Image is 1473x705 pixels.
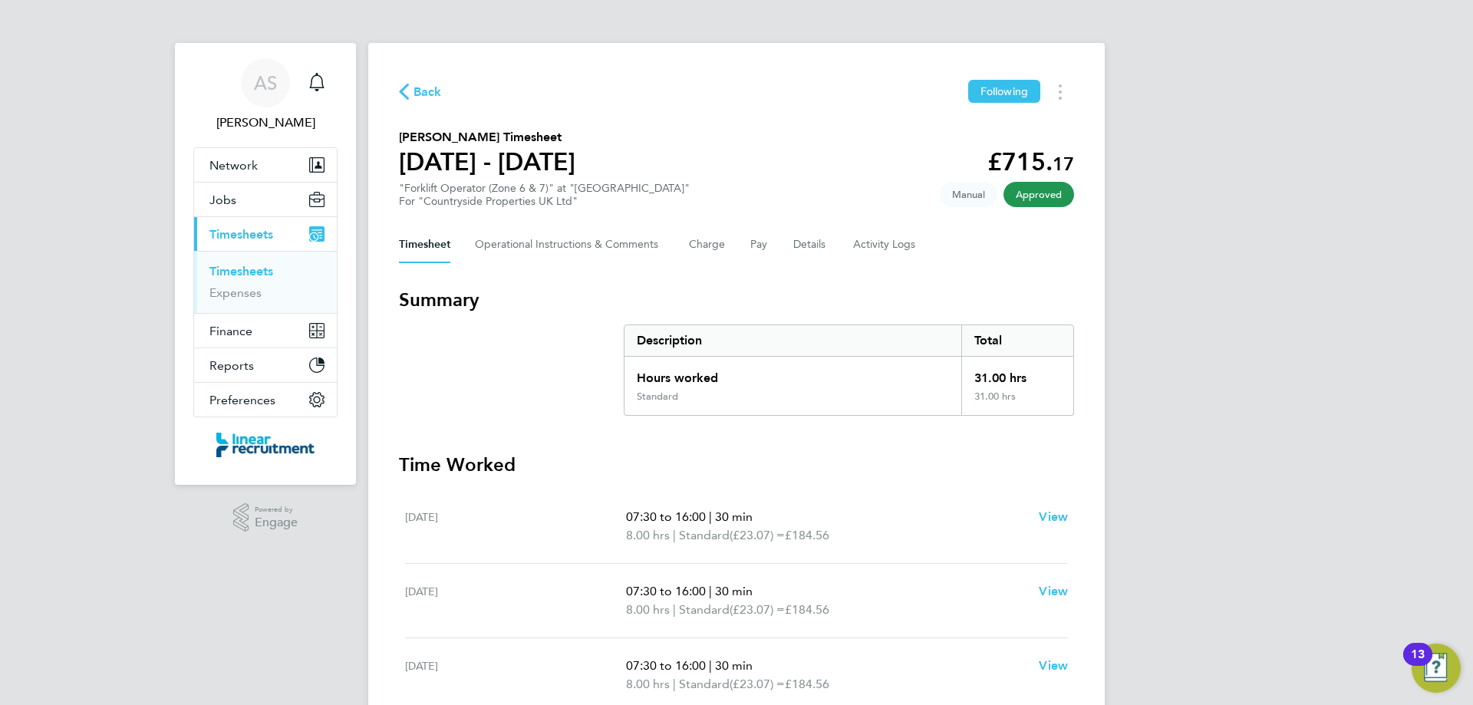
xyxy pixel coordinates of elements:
span: View [1039,509,1068,524]
span: Engage [255,516,298,529]
button: Charge [689,226,726,263]
div: Timesheets [194,251,337,313]
button: Finance [194,314,337,348]
span: £184.56 [785,602,829,617]
span: | [709,509,712,524]
div: Standard [637,390,678,403]
button: Following [968,80,1040,103]
div: 31.00 hrs [961,390,1073,415]
span: Reports [209,358,254,373]
span: Standard [679,675,730,693]
a: AS[PERSON_NAME] [193,58,338,132]
span: 8.00 hrs [626,602,670,617]
span: Network [209,158,258,173]
span: Following [980,84,1028,98]
span: Back [414,83,442,101]
button: Timesheets Menu [1046,80,1074,104]
button: Reports [194,348,337,382]
span: Powered by [255,503,298,516]
span: £184.56 [785,528,829,542]
span: Timesheets [209,227,273,242]
div: Hours worked [624,357,961,390]
span: 07:30 to 16:00 [626,509,706,524]
a: Timesheets [209,264,273,278]
span: | [673,602,676,617]
button: Activity Logs [853,226,918,263]
span: Jobs [209,193,236,207]
span: 30 min [715,658,753,673]
div: [DATE] [405,508,626,545]
div: Description [624,325,961,356]
span: | [673,677,676,691]
span: AS [254,73,277,93]
span: Standard [679,526,730,545]
app-decimal: £715. [987,147,1074,176]
div: For "Countryside Properties UK Ltd" [399,195,690,208]
a: Go to home page [193,433,338,457]
button: Preferences [194,383,337,417]
a: Powered byEngage [233,503,298,532]
span: Standard [679,601,730,619]
span: (£23.07) = [730,602,785,617]
span: Alyssa Smith [193,114,338,132]
a: View [1039,508,1068,526]
span: | [709,584,712,598]
div: 31.00 hrs [961,357,1073,390]
h1: [DATE] - [DATE] [399,147,575,177]
span: View [1039,658,1068,673]
img: linearrecruitment-logo-retina.png [216,433,315,457]
span: 07:30 to 16:00 [626,658,706,673]
span: 17 [1053,153,1074,175]
span: (£23.07) = [730,528,785,542]
span: Finance [209,324,252,338]
span: Preferences [209,393,275,407]
span: 07:30 to 16:00 [626,584,706,598]
div: Total [961,325,1073,356]
button: Jobs [194,183,337,216]
nav: Main navigation [175,43,356,485]
span: This timesheet has been approved. [1003,182,1074,207]
button: Timesheet [399,226,450,263]
a: Expenses [209,285,262,300]
div: 13 [1411,654,1425,674]
button: Timesheets [194,217,337,251]
h2: [PERSON_NAME] Timesheet [399,128,575,147]
span: 8.00 hrs [626,528,670,542]
span: 30 min [715,584,753,598]
h3: Summary [399,288,1074,312]
div: [DATE] [405,582,626,619]
button: Operational Instructions & Comments [475,226,664,263]
div: [DATE] [405,657,626,693]
a: View [1039,657,1068,675]
span: (£23.07) = [730,677,785,691]
a: View [1039,582,1068,601]
button: Network [194,148,337,182]
h3: Time Worked [399,453,1074,477]
span: 8.00 hrs [626,677,670,691]
button: Back [399,82,442,101]
button: Details [793,226,829,263]
div: Summary [624,324,1074,416]
span: | [673,528,676,542]
button: Pay [750,226,769,263]
div: "Forklift Operator (Zone 6 & 7)" at "[GEOGRAPHIC_DATA]" [399,182,690,208]
span: £184.56 [785,677,829,691]
span: This timesheet was manually created. [940,182,997,207]
span: 30 min [715,509,753,524]
button: Open Resource Center, 13 new notifications [1412,644,1461,693]
span: | [709,658,712,673]
span: View [1039,584,1068,598]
